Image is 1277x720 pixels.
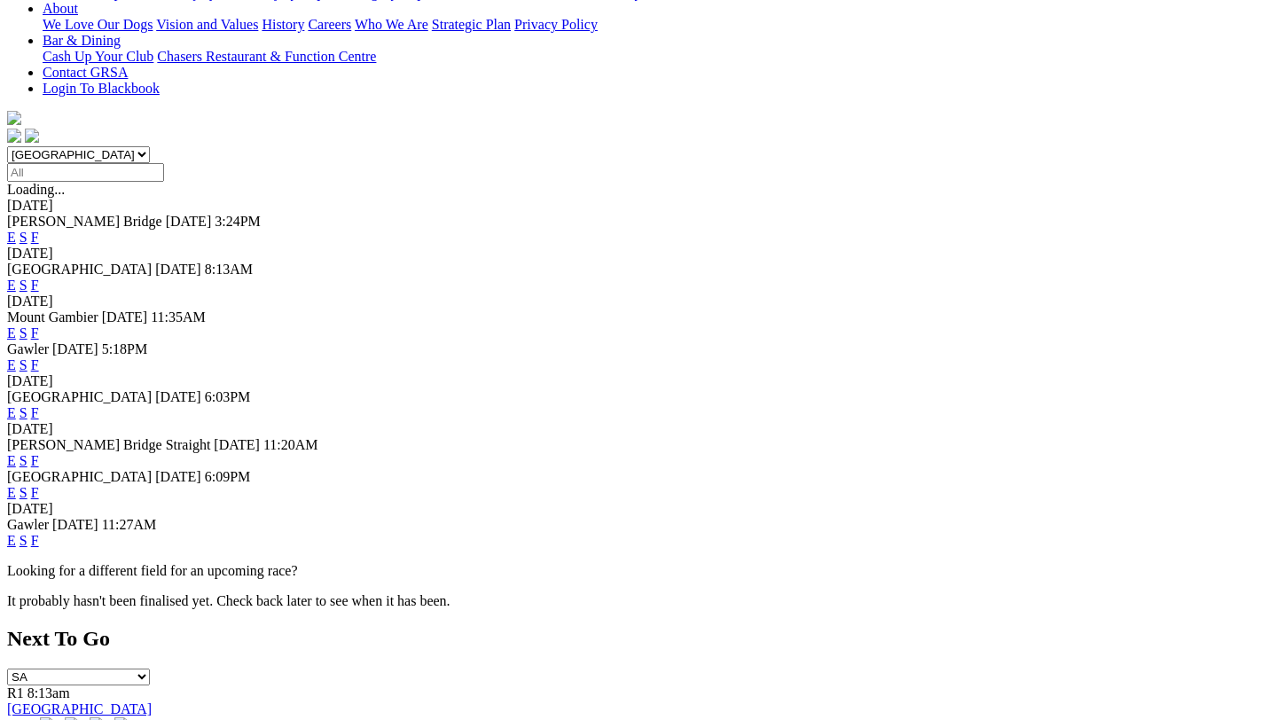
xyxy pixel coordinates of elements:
[262,17,304,32] a: History
[7,129,21,143] img: facebook.svg
[43,17,1270,33] div: About
[432,17,511,32] a: Strategic Plan
[7,230,16,245] a: E
[7,246,1270,262] div: [DATE]
[43,17,153,32] a: We Love Our Dogs
[31,357,39,372] a: F
[20,453,27,468] a: S
[52,341,98,356] span: [DATE]
[7,262,152,277] span: [GEOGRAPHIC_DATA]
[20,357,27,372] a: S
[7,517,49,532] span: Gawler
[205,469,251,484] span: 6:09PM
[7,701,152,716] a: [GEOGRAPHIC_DATA]
[7,278,16,293] a: E
[7,111,21,125] img: logo-grsa-white.png
[155,262,201,277] span: [DATE]
[7,405,16,420] a: E
[7,685,24,700] span: R1
[20,533,27,548] a: S
[157,49,376,64] a: Chasers Restaurant & Function Centre
[7,533,16,548] a: E
[166,214,212,229] span: [DATE]
[27,685,70,700] span: 8:13am
[7,389,152,404] span: [GEOGRAPHIC_DATA]
[20,405,27,420] a: S
[43,65,128,80] a: Contact GRSA
[102,341,148,356] span: 5:18PM
[43,33,121,48] a: Bar & Dining
[7,485,16,500] a: E
[7,469,152,484] span: [GEOGRAPHIC_DATA]
[355,17,428,32] a: Who We Are
[7,309,98,325] span: Mount Gambier
[20,278,27,293] a: S
[20,325,27,340] a: S
[7,341,49,356] span: Gawler
[31,325,39,340] a: F
[7,214,162,229] span: [PERSON_NAME] Bridge
[7,182,65,197] span: Loading...
[7,437,210,452] span: [PERSON_NAME] Bridge Straight
[7,501,1270,517] div: [DATE]
[31,453,39,468] a: F
[43,49,153,64] a: Cash Up Your Club
[151,309,206,325] span: 11:35AM
[7,453,16,468] a: E
[31,230,39,245] a: F
[25,129,39,143] img: twitter.svg
[156,17,258,32] a: Vision and Values
[20,485,27,500] a: S
[102,517,157,532] span: 11:27AM
[52,517,98,532] span: [DATE]
[31,533,39,548] a: F
[43,1,78,16] a: About
[102,309,148,325] span: [DATE]
[7,357,16,372] a: E
[43,81,160,96] a: Login To Blackbook
[7,325,16,340] a: E
[7,163,164,182] input: Select date
[7,421,1270,437] div: [DATE]
[31,405,39,420] a: F
[205,262,253,277] span: 8:13AM
[7,293,1270,309] div: [DATE]
[43,49,1270,65] div: Bar & Dining
[155,389,201,404] span: [DATE]
[214,437,260,452] span: [DATE]
[155,469,201,484] span: [DATE]
[514,17,598,32] a: Privacy Policy
[31,278,39,293] a: F
[20,230,27,245] a: S
[7,627,1270,651] h2: Next To Go
[7,593,450,608] partial: It probably hasn't been finalised yet. Check back later to see when it has been.
[215,214,261,229] span: 3:24PM
[308,17,351,32] a: Careers
[263,437,318,452] span: 11:20AM
[205,389,251,404] span: 6:03PM
[31,485,39,500] a: F
[7,373,1270,389] div: [DATE]
[7,563,1270,579] p: Looking for a different field for an upcoming race?
[7,198,1270,214] div: [DATE]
